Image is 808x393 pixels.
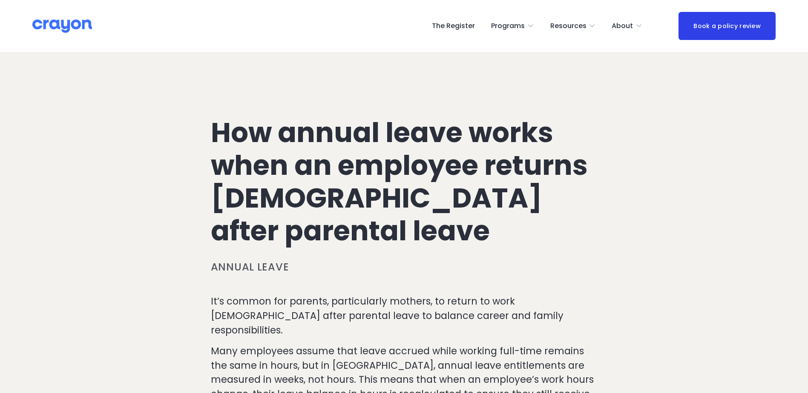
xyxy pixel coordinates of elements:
[612,20,633,32] span: About
[550,19,596,33] a: folder dropdown
[211,117,598,247] h1: How annual leave works when an employee returns [DEMOGRAPHIC_DATA] after parental leave
[612,19,642,33] a: folder dropdown
[491,19,534,33] a: folder dropdown
[32,19,92,34] img: Crayon
[679,12,776,40] a: Book a policy review
[211,294,598,337] p: It’s common for parents, particularly mothers, to return to work [DEMOGRAPHIC_DATA] after parenta...
[491,20,525,32] span: Programs
[550,20,587,32] span: Resources
[211,260,289,274] a: Annual leave
[432,19,475,33] a: The Register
